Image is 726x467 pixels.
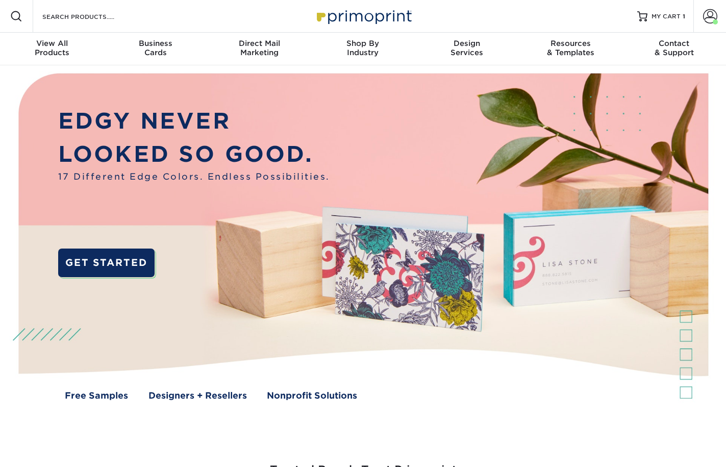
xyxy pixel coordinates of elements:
a: GET STARTED [58,249,155,277]
a: Shop ByIndustry [311,33,415,65]
span: Business [104,39,207,48]
a: Direct MailMarketing [208,33,311,65]
p: EDGY NEVER [58,105,330,137]
a: DesignServices [415,33,518,65]
div: Services [415,39,518,57]
div: & Support [622,39,726,57]
span: Design [415,39,518,48]
div: & Templates [518,39,622,57]
span: Resources [518,39,622,48]
a: Contact& Support [622,33,726,65]
a: BusinessCards [104,33,207,65]
span: 17 Different Edge Colors. Endless Possibilities. [58,170,330,184]
div: Marketing [208,39,311,57]
span: Contact [622,39,726,48]
a: Nonprofit Solutions [267,389,357,403]
input: SEARCH PRODUCTS..... [41,10,141,22]
div: Industry [311,39,415,57]
div: Cards [104,39,207,57]
span: 1 [683,13,685,20]
a: Resources& Templates [518,33,622,65]
span: Shop By [311,39,415,48]
a: Free Samples [65,389,128,403]
span: Direct Mail [208,39,311,48]
a: Designers + Resellers [148,389,247,403]
img: Primoprint [312,5,414,27]
p: LOOKED SO GOOD. [58,138,330,170]
span: MY CART [652,12,681,21]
